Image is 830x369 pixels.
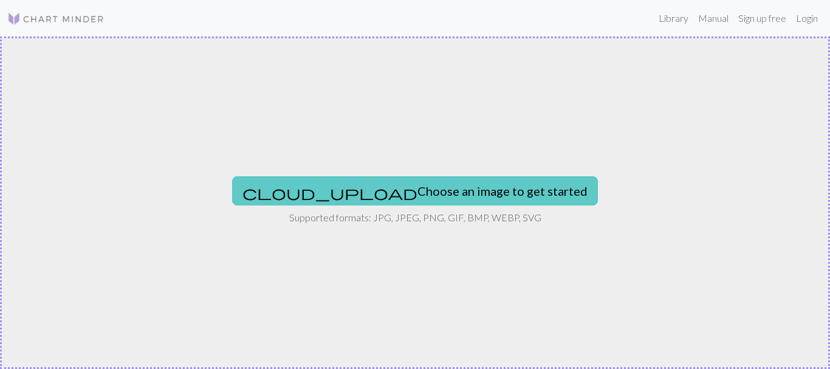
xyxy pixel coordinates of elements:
[654,6,693,30] a: Library
[242,184,417,201] span: cloud_upload
[693,6,733,30] a: Manual
[791,6,823,30] a: Login
[232,176,598,205] button: Choose an image to get started
[289,210,541,225] p: Supported formats: JPG, JPEG, PNG, GIF, BMP, WEBP, SVG
[733,6,791,30] a: Sign up free
[7,12,105,26] img: Logo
